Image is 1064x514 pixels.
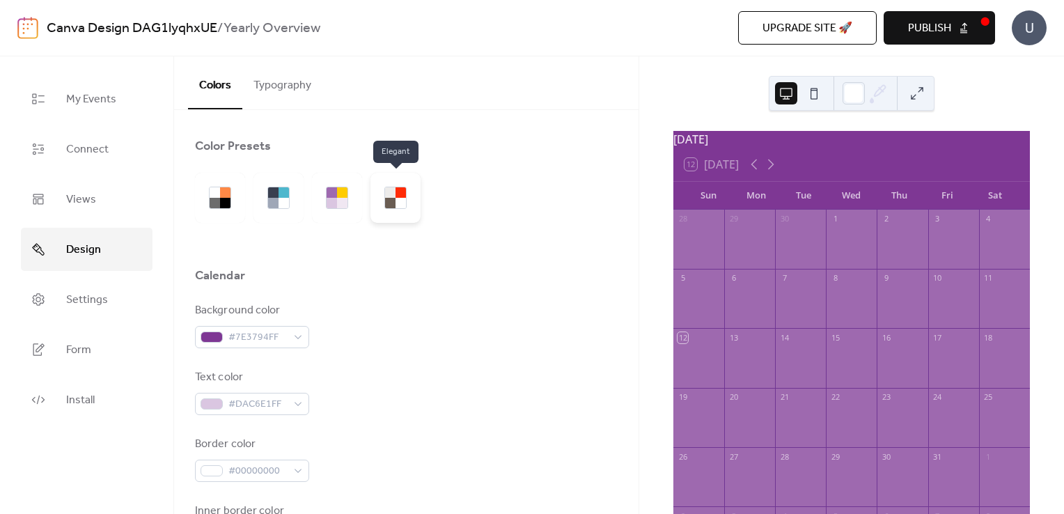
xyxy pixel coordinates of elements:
div: 4 [983,214,994,224]
div: 9 [881,273,891,283]
div: 8 [830,273,840,283]
div: 30 [779,214,790,224]
img: logo [17,17,38,39]
div: 28 [678,214,688,224]
span: #00000000 [228,463,287,480]
div: 10 [932,273,943,283]
a: Install [21,378,152,421]
button: Colors [188,56,242,109]
div: 17 [932,332,943,343]
div: Text color [195,369,306,386]
div: Sun [684,182,733,210]
button: Publish [884,11,995,45]
div: 25 [983,392,994,403]
a: Canva Design DAG1lyqhxUE [47,15,217,42]
div: 28 [779,451,790,462]
span: Form [66,339,91,361]
div: Wed [828,182,876,210]
div: U [1012,10,1047,45]
div: Thu [875,182,923,210]
div: 1 [830,214,840,224]
button: Typography [242,56,322,108]
span: Views [66,189,96,211]
div: 29 [728,214,739,224]
span: Design [66,239,101,261]
div: Sat [971,182,1019,210]
div: 19 [678,392,688,403]
button: Upgrade site 🚀 [738,11,877,45]
div: Calendar [195,267,245,284]
div: Mon [732,182,780,210]
div: 23 [881,392,891,403]
div: [DATE] [673,131,1030,148]
a: Connect [21,127,152,171]
div: 22 [830,392,840,403]
div: 27 [728,451,739,462]
div: 16 [881,332,891,343]
span: Connect [66,139,109,161]
a: Design [21,228,152,271]
div: 2 [881,214,891,224]
div: Border color [195,436,306,453]
div: 13 [728,332,739,343]
span: #DAC6E1FF [228,396,287,413]
span: Install [66,389,95,412]
a: My Events [21,77,152,120]
a: Form [21,328,152,371]
span: Upgrade site 🚀 [762,20,852,37]
div: 7 [779,273,790,283]
b: Yearly Overview [224,15,320,42]
div: 14 [779,332,790,343]
div: 12 [678,332,688,343]
span: Publish [908,20,951,37]
div: 21 [779,392,790,403]
div: 30 [881,451,891,462]
div: 31 [932,451,943,462]
div: 26 [678,451,688,462]
div: 3 [932,214,943,224]
div: 29 [830,451,840,462]
div: 11 [983,273,994,283]
div: 18 [983,332,994,343]
div: 24 [932,392,943,403]
a: Views [21,178,152,221]
b: / [217,15,224,42]
div: 5 [678,273,688,283]
span: My Events [66,88,116,111]
span: #7E3794FF [228,329,287,346]
div: Fri [923,182,971,210]
span: Settings [66,289,108,311]
div: Color Presets [195,138,271,155]
div: Tue [780,182,828,210]
div: 1 [983,451,994,462]
div: Background color [195,302,306,319]
div: 6 [728,273,739,283]
span: Elegant [373,141,418,163]
div: 20 [728,392,739,403]
div: 15 [830,332,840,343]
a: Settings [21,278,152,321]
